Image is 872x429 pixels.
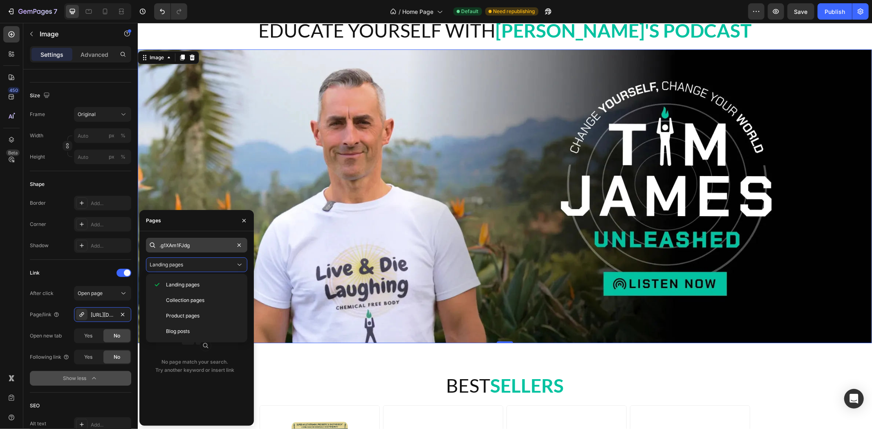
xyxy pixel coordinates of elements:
div: Pages [146,217,161,224]
div: Link [30,269,40,277]
button: Original [74,107,131,122]
div: Add... [91,421,129,429]
span: Save [794,8,808,15]
div: Alt text [30,420,46,427]
span: Product pages [166,312,200,320]
input: px% [74,150,131,164]
span: Blog posts [166,328,190,335]
div: px [109,132,114,139]
div: Page/link [30,311,60,318]
div: Image [10,31,28,38]
p: No page match your search. Try another keyword or insert link [155,358,234,374]
div: Undo/Redo [154,3,187,20]
div: Open new tab [30,332,62,340]
span: Original [78,111,96,118]
h2: BEST [122,350,612,376]
button: px [118,131,128,141]
div: Shape [30,181,45,188]
span: Open page [78,290,103,296]
span: Yes [84,332,92,340]
iframe: Design area [138,23,872,429]
button: % [107,152,117,162]
strong: SELLERS [352,352,426,374]
button: Publish [818,3,852,20]
span: Default [462,8,479,15]
p: Image [40,29,109,39]
input: Insert link or search [146,238,247,252]
label: Width [30,132,43,139]
div: Size [30,90,52,101]
div: Open Intercom Messenger [844,389,864,409]
div: Publish [825,7,845,16]
p: Settings [40,50,63,59]
p: Advanced [81,50,108,59]
span: Landing pages [166,281,200,288]
button: Save [787,3,814,20]
input: px% [74,128,131,143]
div: Show less [63,374,98,382]
div: Border [30,199,46,207]
div: Add... [91,200,129,207]
span: / [399,7,401,16]
div: Following link [30,353,69,361]
button: Landing pages [146,257,247,272]
button: Show less [30,371,131,386]
button: px [118,152,128,162]
div: Add... [91,242,129,250]
button: 7 [3,3,61,20]
span: No [114,332,120,340]
div: Shadow [30,242,49,249]
span: Landing pages [150,261,183,268]
div: % [121,132,126,139]
div: Beta [6,150,20,156]
button: Open page [74,286,131,301]
span: Home Page [403,7,434,16]
div: Add... [91,221,129,228]
div: [URL][DOMAIN_NAME] [91,311,114,319]
div: SEO [30,402,40,409]
label: Height [30,153,45,161]
label: Frame [30,111,45,118]
p: 7 [54,7,57,16]
span: Yes [84,353,92,361]
span: Collection pages [166,297,204,304]
div: After click [30,290,54,297]
span: Need republishing [493,8,535,15]
div: Corner [30,221,46,228]
div: 450 [8,87,20,94]
span: No [114,353,120,361]
div: % [121,153,126,161]
div: px [109,153,114,161]
button: % [107,131,117,141]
